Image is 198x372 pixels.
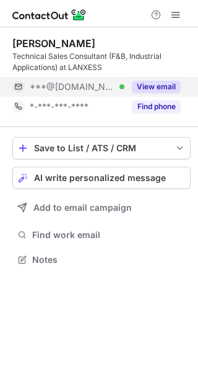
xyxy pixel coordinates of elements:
[132,100,181,113] button: Reveal Button
[132,81,181,93] button: Reveal Button
[12,251,191,268] button: Notes
[12,197,191,219] button: Add to email campaign
[12,137,191,159] button: save-profile-one-click
[34,173,166,183] span: AI write personalized message
[34,143,169,153] div: Save to List / ATS / CRM
[12,7,87,22] img: ContactOut v5.3.10
[12,51,191,73] div: Technical Sales Consultant (F&B, Industrial Applications) at LANXESS
[12,167,191,189] button: AI write personalized message
[30,81,115,92] span: ***@[DOMAIN_NAME]
[12,37,95,50] div: [PERSON_NAME]
[32,229,186,241] span: Find work email
[12,226,191,244] button: Find work email
[33,203,132,213] span: Add to email campaign
[32,254,186,265] span: Notes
